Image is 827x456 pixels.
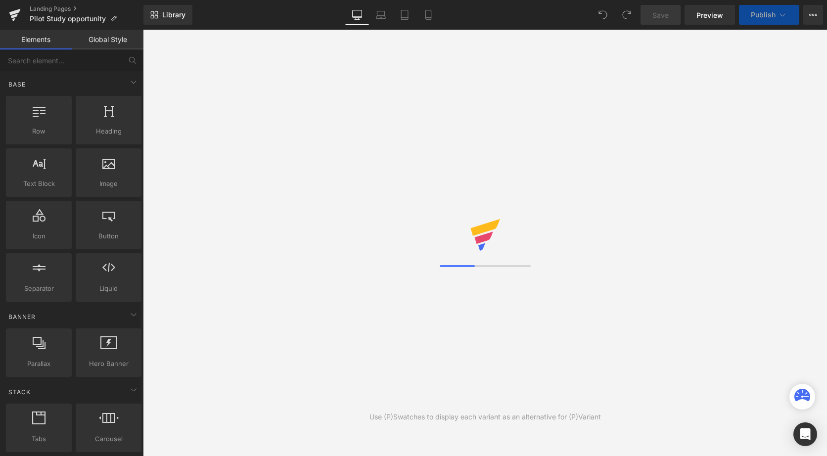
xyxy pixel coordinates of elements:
span: Preview [696,10,723,20]
span: Liquid [79,283,138,294]
span: Library [162,10,185,19]
span: Stack [7,387,32,397]
button: Publish [739,5,799,25]
button: More [803,5,823,25]
span: Icon [9,231,69,241]
a: Laptop [369,5,393,25]
span: Carousel [79,434,138,444]
span: Button [79,231,138,241]
span: Publish [751,11,776,19]
a: Preview [685,5,735,25]
span: Base [7,80,27,89]
a: Global Style [72,30,143,49]
span: Separator [9,283,69,294]
a: Desktop [345,5,369,25]
span: Heading [79,126,138,137]
div: Open Intercom Messenger [793,422,817,446]
a: Tablet [393,5,416,25]
span: Row [9,126,69,137]
span: Parallax [9,359,69,369]
span: Image [79,179,138,189]
button: Undo [593,5,613,25]
a: New Library [143,5,192,25]
button: Redo [617,5,637,25]
a: Landing Pages [30,5,143,13]
span: Save [652,10,669,20]
span: Banner [7,312,37,321]
span: Hero Banner [79,359,138,369]
span: Pilot Study opportunity [30,15,106,23]
span: Text Block [9,179,69,189]
div: Use (P)Swatches to display each variant as an alternative for (P)Variant [369,411,601,422]
span: Tabs [9,434,69,444]
a: Mobile [416,5,440,25]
